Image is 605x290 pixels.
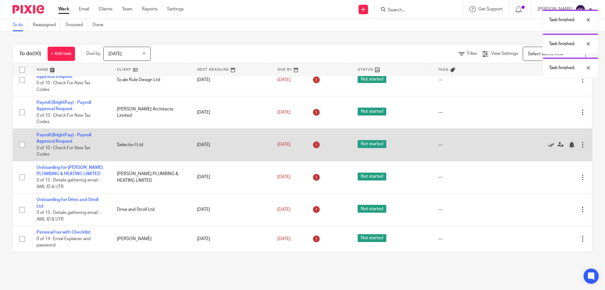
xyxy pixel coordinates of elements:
td: [DATE] [191,161,271,193]
div: --- [438,109,506,115]
a: Personal tax with Checklist [37,230,90,234]
span: [DATE] [277,143,291,147]
a: Settings [167,6,184,12]
p: Task finished. [549,41,575,47]
p: Task finished. [549,17,575,23]
span: 0 of 14 · Email Explainer and password [37,237,90,248]
span: 0 of 10 · Check For New Tax Codes [37,81,90,92]
span: 0 of 10 · Check For New Tax Codes [37,113,90,124]
a: To do [13,19,28,31]
img: svg%3E [575,4,585,15]
div: --- [438,206,506,213]
span: 0 of 15 · Details gathering email - AML ID & UTR [37,210,100,222]
span: 0 of 15 · Details gathering email - AML ID & UTR [37,178,100,189]
div: --- [438,142,506,148]
img: Pixie [13,5,44,14]
h1: To do [19,50,41,57]
a: Snoozed [66,19,88,31]
td: Scale Rule Design Ltd [111,64,191,96]
a: + Add task [48,47,75,61]
span: Not started [358,75,386,83]
td: [DATE] [191,128,271,161]
a: Done [93,19,108,31]
span: Not started [358,140,386,148]
a: Team [122,6,132,12]
td: [DATE] [191,226,271,252]
a: Mark as done [548,142,557,148]
a: Reassigned [33,19,61,31]
span: [DATE] [277,237,291,241]
span: Not started [358,205,386,213]
span: [DATE] [277,175,291,179]
div: --- [438,236,506,242]
a: Onboarding for Drive and Stroll Ltd [37,198,98,208]
td: Drive and Stroll Ltd [111,193,191,226]
a: Payroll (BrightPay) - Payroll Approval Request [37,133,91,144]
td: Selectiv-I Ltd [111,128,191,161]
span: [DATE] [277,78,291,82]
td: [DATE] [191,96,271,129]
td: [DATE] [191,193,271,226]
a: Payroll (BrightPay) - Payroll Approval Request [37,68,91,79]
a: Clients [99,6,112,12]
a: Reports [142,6,158,12]
a: Work [58,6,69,12]
span: Not started [358,173,386,181]
a: Payroll (BrightPay) - Payroll Approval Request [37,100,91,111]
p: Due by [86,50,100,57]
a: Email [79,6,89,12]
div: --- [438,77,506,83]
span: (90) [32,51,41,56]
a: Onboarding for [PERSON_NAME] PLUMBING & HEATING LIMITED [37,165,103,176]
span: Not started [358,108,386,115]
span: Not started [358,234,386,242]
td: [DATE] [191,64,271,96]
span: [DATE] [277,207,291,212]
td: [PERSON_NAME] Architects Limited [111,96,191,129]
span: [DATE] [108,52,122,56]
td: [PERSON_NAME] PLUMBING & HEATING LIMITED [111,161,191,193]
div: --- [438,174,506,180]
td: [PERSON_NAME] [111,226,191,252]
span: [DATE] [277,110,291,115]
p: Task finished. [549,65,575,71]
span: 0 of 10 · Check For New Tax Codes [37,146,90,157]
